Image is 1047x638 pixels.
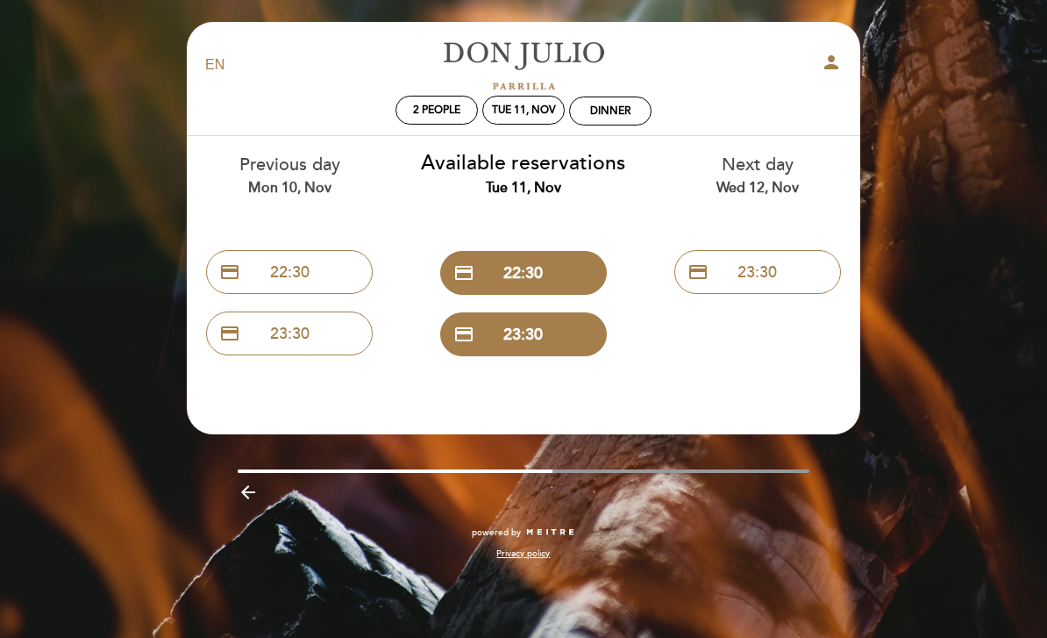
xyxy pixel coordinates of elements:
button: credit_card 22:30 [440,251,607,295]
span: credit_card [219,323,240,344]
span: credit_card [687,262,709,283]
span: credit_card [453,262,474,283]
a: powered by [472,527,575,539]
button: person [821,52,842,79]
span: credit_card [453,324,474,345]
button: credit_card 23:30 [440,312,607,356]
a: Privacy policy [496,548,550,560]
div: Mon 10, Nov [186,178,394,198]
button: credit_card 23:30 [674,250,841,294]
div: Tue 11, Nov [492,104,556,117]
a: [PERSON_NAME] [414,41,633,90]
div: Wed 12, Nov [653,178,861,198]
div: Next day [653,153,861,197]
img: MEITRE [525,528,575,537]
button: credit_card 23:30 [206,312,373,355]
span: credit_card [219,262,240,283]
div: Previous day [186,153,394,197]
button: credit_card 22:30 [206,250,373,294]
i: arrow_backward [238,482,259,503]
div: Available reservations [420,149,628,198]
span: powered by [472,527,521,539]
div: Dinner [590,104,630,118]
span: 2 people [413,104,460,117]
div: Tue 11, Nov [420,178,628,198]
i: person [821,52,842,73]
